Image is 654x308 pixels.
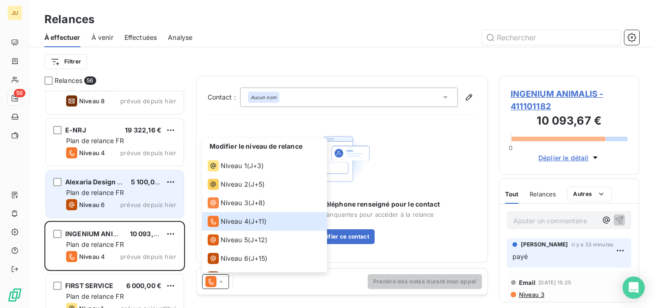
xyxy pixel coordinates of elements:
[14,89,25,97] span: 56
[244,200,440,209] span: Aucun N° de relance par téléphone renseigné pour le contact
[221,254,248,263] span: Niveau 6
[512,252,528,260] span: payé
[66,240,124,248] span: Plan de relance FR
[221,217,248,226] span: Niveau 4
[65,282,113,289] span: FIRST SERVICE
[44,33,80,42] span: À effectuer
[309,229,375,244] button: Modifier ce contact
[312,129,371,189] img: Empty state
[210,142,302,150] span: Modifier le niveau de relance
[79,97,105,105] span: Niveau 8
[208,271,269,283] div: (
[44,91,185,308] div: grid
[221,161,247,170] span: Niveau 1
[368,274,482,289] button: Prendre des notes durant mon appel
[120,97,176,105] span: prévue depuis hier
[79,201,105,208] span: Niveau 6
[538,280,571,285] span: [DATE] 15:25
[567,187,612,201] button: Autres
[221,198,248,207] span: Niveau 3
[208,179,265,190] div: (
[511,88,628,113] span: INGENIUM ANIMALIS - 411101182
[251,198,265,207] span: J+8 )
[221,235,248,245] span: Niveau 5
[505,190,519,198] span: Tout
[7,288,22,302] img: Logo LeanPay
[120,149,176,157] span: prévue depuis hier
[538,153,589,163] span: Déplier le détail
[65,126,86,134] span: E-NRJ
[44,54,87,69] button: Filtrer
[65,230,134,238] span: INGENIUM ANIMALIS
[208,160,264,171] div: (
[536,152,603,163] button: Déplier le détail
[124,33,157,42] span: Effectuées
[130,230,168,238] span: 10 093,67 €
[530,190,556,198] span: Relances
[7,6,22,20] div: JU
[249,161,264,170] span: J+3 )
[518,291,544,298] span: Niveau 3
[66,189,124,196] span: Plan de relance FR
[120,201,176,208] span: prévue depuis hier
[208,216,267,227] div: (
[79,253,105,260] span: Niveau 4
[55,76,82,85] span: Relances
[251,180,265,189] span: J+5 )
[519,279,536,286] span: Email
[251,94,277,101] em: Aucun nom
[65,178,130,186] span: Alexaria Design Sàrl
[251,217,267,226] span: J+11 )
[251,254,268,263] span: J+15 )
[208,253,268,264] div: (
[92,33,113,42] span: À venir
[66,137,124,145] span: Plan de relance FR
[521,240,568,249] span: [PERSON_NAME]
[208,234,268,245] div: (
[125,126,161,134] span: 19 322,16 €
[66,292,124,300] span: Plan de relance FR
[221,180,248,189] span: Niveau 2
[44,11,94,28] h3: Relances
[249,211,434,218] span: Ajouter les informations manquantes pour accéder à la relance
[168,33,192,42] span: Analyse
[511,113,628,131] h3: 10 093,67 €
[482,30,621,45] input: Rechercher
[131,178,165,186] span: 5 100,00 €
[509,144,512,151] span: 0
[126,282,162,289] span: 6 000,00 €
[79,149,105,157] span: Niveau 4
[572,242,613,247] span: il y a 33 minutes
[84,76,96,85] span: 56
[208,197,265,208] div: (
[623,277,645,299] div: Open Intercom Messenger
[250,235,268,245] span: J+12 )
[120,253,176,260] span: prévue depuis hier
[208,93,240,102] label: Contact :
